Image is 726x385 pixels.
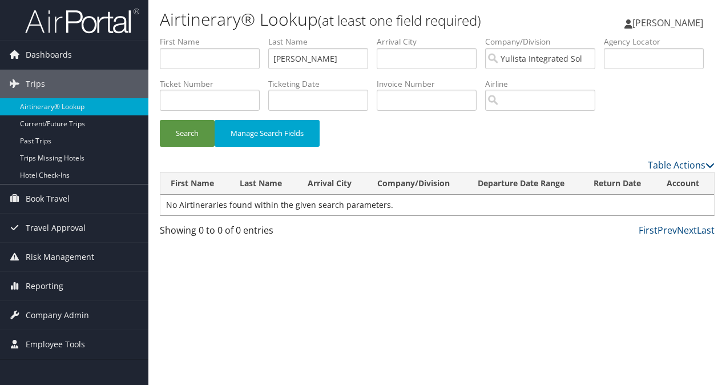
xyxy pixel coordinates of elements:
[25,7,139,34] img: airportal-logo.png
[160,78,268,90] label: Ticket Number
[624,6,715,40] a: [PERSON_NAME]
[229,173,297,195] th: Last Name: activate to sort column ascending
[268,36,377,47] label: Last Name
[160,223,286,243] div: Showing 0 to 0 of 0 entries
[297,173,367,195] th: Arrival City: activate to sort column ascending
[632,17,703,29] span: [PERSON_NAME]
[160,173,229,195] th: First Name: activate to sort column ascending
[467,173,583,195] th: Departure Date Range: activate to sort column ascending
[26,214,86,242] span: Travel Approval
[26,301,89,330] span: Company Admin
[26,272,63,300] span: Reporting
[26,185,70,213] span: Book Travel
[268,78,377,90] label: Ticketing Date
[26,243,94,271] span: Risk Management
[367,173,467,195] th: Company/Division
[677,224,697,236] a: Next
[26,70,45,98] span: Trips
[318,11,481,30] small: (at least one field required)
[485,36,604,47] label: Company/Division
[160,36,268,47] label: First Name
[215,120,320,147] button: Manage Search Fields
[377,78,485,90] label: Invoice Number
[26,330,85,359] span: Employee Tools
[639,224,658,236] a: First
[377,36,485,47] label: Arrival City
[656,173,714,195] th: Account: activate to sort column ascending
[583,173,657,195] th: Return Date: activate to sort column ascending
[604,36,712,47] label: Agency Locator
[648,159,715,171] a: Table Actions
[485,78,604,90] label: Airline
[160,7,530,31] h1: Airtinerary® Lookup
[697,224,715,236] a: Last
[160,120,215,147] button: Search
[160,195,714,215] td: No Airtineraries found within the given search parameters.
[658,224,677,236] a: Prev
[26,41,72,69] span: Dashboards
